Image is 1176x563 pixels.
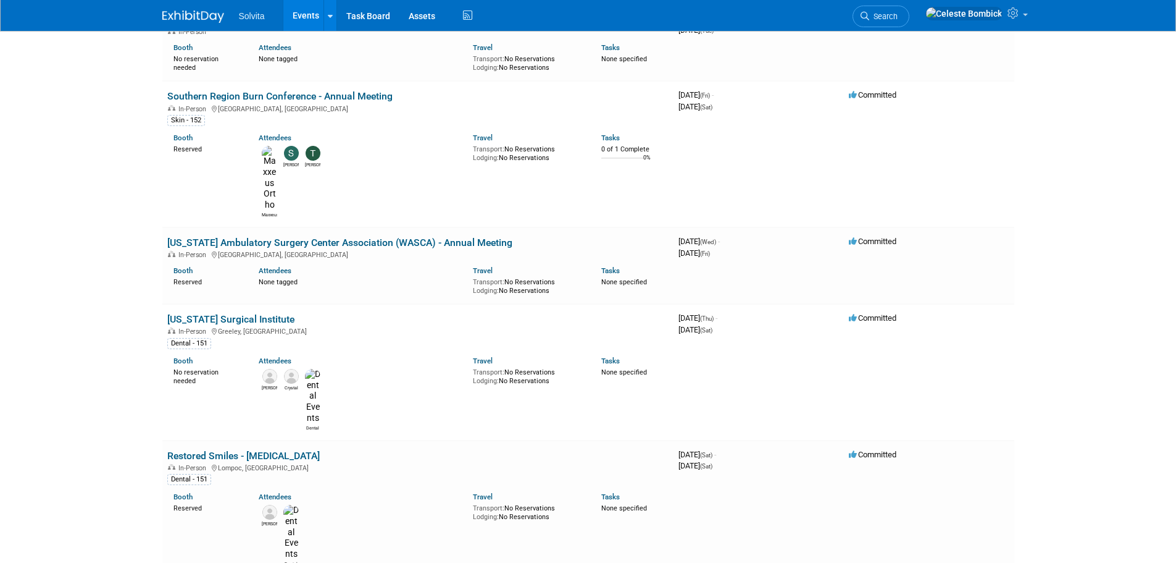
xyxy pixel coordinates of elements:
[849,90,896,99] span: Committed
[473,154,499,162] span: Lodging:
[173,43,193,52] a: Booth
[473,43,493,52] a: Travel
[178,28,210,36] span: In-Person
[173,133,193,142] a: Booth
[473,145,504,153] span: Transport:
[168,328,175,334] img: In-Person Event
[700,104,712,111] span: (Sat)
[473,513,499,521] span: Lodging:
[173,143,241,154] div: Reserved
[173,502,241,513] div: Reserved
[678,461,712,470] span: [DATE]
[700,250,710,257] span: (Fri)
[167,338,211,349] div: Dental - 151
[262,505,277,520] img: Lisa Stratton
[601,266,620,275] a: Tasks
[306,146,320,161] img: Tyler Cunningham
[678,325,712,334] span: [DATE]
[678,90,714,99] span: [DATE]
[601,133,620,142] a: Tasks
[178,251,210,259] span: In-Person
[262,211,277,218] div: Maxxeus Ortho
[678,313,717,323] span: [DATE]
[643,155,651,171] td: 0%
[473,377,499,385] span: Lodging:
[473,278,504,286] span: Transport:
[601,368,647,376] span: None specified
[262,146,277,211] img: Maxxeus Ortho
[178,464,210,472] span: In-Person
[305,369,320,424] img: Dental Events
[853,6,909,27] a: Search
[473,53,583,72] div: No Reservations No Reservations
[284,146,299,161] img: Sharon Smith
[601,357,620,365] a: Tasks
[678,450,716,459] span: [DATE]
[173,266,193,275] a: Booth
[259,276,464,287] div: None tagged
[167,103,669,113] div: [GEOGRAPHIC_DATA], [GEOGRAPHIC_DATA]
[262,384,277,391] div: Haley Tofe
[168,105,175,111] img: In-Person Event
[167,474,211,485] div: Dental - 151
[259,43,291,52] a: Attendees
[162,11,224,23] img: ExhibitDay
[678,237,720,246] span: [DATE]
[925,7,1003,20] img: Celeste Bombick
[473,64,499,72] span: Lodging:
[473,133,493,142] a: Travel
[712,90,714,99] span: -
[283,161,299,168] div: Sharon Smith
[167,326,669,336] div: Greeley, [GEOGRAPHIC_DATA]
[473,55,504,63] span: Transport:
[284,369,299,384] img: Crystal Powers
[700,27,714,34] span: (Tue)
[714,450,716,459] span: -
[259,357,291,365] a: Attendees
[700,92,710,99] span: (Fri)
[718,237,720,246] span: -
[849,450,896,459] span: Committed
[700,463,712,470] span: (Sat)
[283,505,299,560] img: Dental Events
[700,327,712,334] span: (Sat)
[473,493,493,501] a: Travel
[849,313,896,323] span: Committed
[262,520,277,527] div: Lisa Stratton
[305,161,320,168] div: Tyler Cunningham
[869,12,898,21] span: Search
[167,237,512,248] a: [US_STATE] Ambulatory Surgery Center Association (WASCA) - Annual Meeting
[601,493,620,501] a: Tasks
[167,249,669,259] div: [GEOGRAPHIC_DATA], [GEOGRAPHIC_DATA]
[173,276,241,287] div: Reserved
[262,369,277,384] img: Haley Tofe
[678,25,714,35] span: [DATE]
[473,368,504,376] span: Transport:
[168,464,175,470] img: In-Person Event
[473,357,493,365] a: Travel
[715,313,717,323] span: -
[473,366,583,385] div: No Reservations No Reservations
[259,53,464,64] div: None tagged
[473,287,499,295] span: Lodging:
[678,248,710,258] span: [DATE]
[700,452,712,459] span: (Sat)
[167,313,294,325] a: [US_STATE] Surgical Institute
[259,133,291,142] a: Attendees
[167,90,393,102] a: Southern Region Burn Conference - Annual Meeting
[167,450,320,462] a: Restored Smiles - [MEDICAL_DATA]
[173,357,193,365] a: Booth
[601,43,620,52] a: Tasks
[173,53,241,72] div: No reservation needed
[678,102,712,111] span: [DATE]
[168,251,175,257] img: In-Person Event
[178,328,210,336] span: In-Person
[849,237,896,246] span: Committed
[601,145,669,154] div: 0 of 1 Complete
[601,504,647,512] span: None specified
[167,462,669,472] div: Lompoc, [GEOGRAPHIC_DATA]
[259,266,291,275] a: Attendees
[473,266,493,275] a: Travel
[700,239,716,245] span: (Wed)
[259,493,291,501] a: Attendees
